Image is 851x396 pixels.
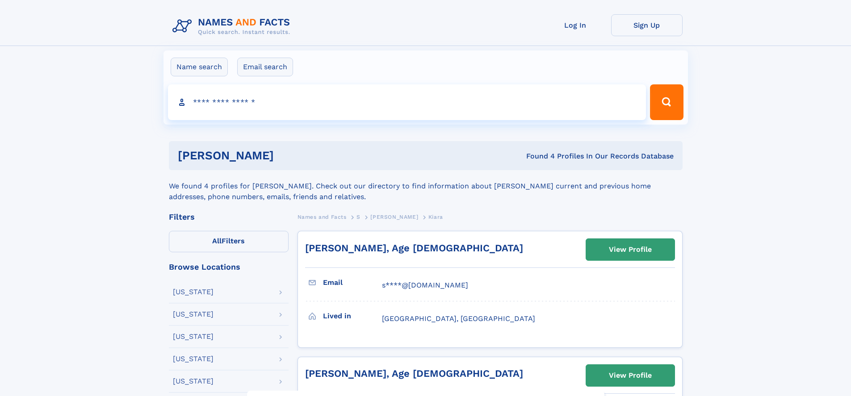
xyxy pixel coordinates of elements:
a: [PERSON_NAME], Age [DEMOGRAPHIC_DATA] [305,368,523,379]
span: [PERSON_NAME] [370,214,418,220]
div: Found 4 Profiles In Our Records Database [400,151,674,161]
h3: Email [323,275,382,290]
h1: [PERSON_NAME] [178,150,400,161]
button: Search Button [650,84,683,120]
a: [PERSON_NAME], Age [DEMOGRAPHIC_DATA] [305,242,523,254]
span: [GEOGRAPHIC_DATA], [GEOGRAPHIC_DATA] [382,314,535,323]
label: Filters [169,231,289,252]
span: S [356,214,361,220]
span: Kiara [428,214,443,220]
label: Email search [237,58,293,76]
a: View Profile [586,365,675,386]
label: Name search [171,58,228,76]
a: Sign Up [611,14,683,36]
div: Browse Locations [169,263,289,271]
input: search input [168,84,646,120]
a: Log In [540,14,611,36]
div: View Profile [609,365,652,386]
a: S [356,211,361,222]
span: All [212,237,222,245]
div: View Profile [609,239,652,260]
img: Logo Names and Facts [169,14,298,38]
div: [US_STATE] [173,378,214,385]
div: [US_STATE] [173,355,214,363]
a: View Profile [586,239,675,260]
a: [PERSON_NAME] [370,211,418,222]
div: [US_STATE] [173,333,214,340]
div: We found 4 profiles for [PERSON_NAME]. Check out our directory to find information about [PERSON_... [169,170,683,202]
div: [US_STATE] [173,311,214,318]
a: Names and Facts [298,211,347,222]
h3: Lived in [323,308,382,324]
div: [US_STATE] [173,288,214,296]
div: Filters [169,213,289,221]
